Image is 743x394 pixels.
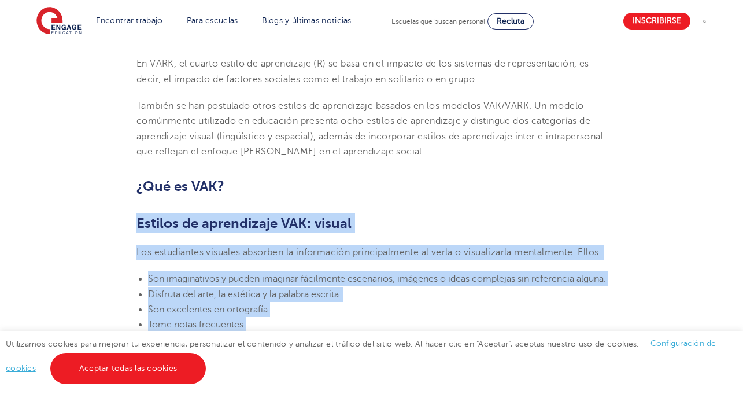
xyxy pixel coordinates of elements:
[148,289,341,300] font: Disfruta del arte, la estética y la palabra escrita.
[623,13,690,30] a: Inscribirse
[136,247,602,257] font: Los estudiantes visuales absorben la información principalmente al verla o visualizarla mentalmen...
[136,101,603,157] font: También se han postulado otros estilos de aprendizaje basados ​​en los modelos VAK/VARK. Un model...
[96,16,163,25] a: Encontrar trabajo
[391,17,485,25] font: Escuelas que buscan personal
[6,340,639,348] font: Utilizamos cookies para mejorar tu experiencia, personalizar el contenido y analizar el tráfico d...
[148,304,268,315] font: Son excelentes en ortografía
[79,364,177,373] font: Aceptar todas las cookies
[633,17,681,25] font: Inscribirse
[50,353,206,384] a: Aceptar todas las cookies
[497,17,524,25] font: Recluta
[487,13,534,30] a: Recluta
[187,16,238,25] a: Para escuelas
[136,215,352,231] font: Estilos de aprendizaje VAK: visual
[136,178,224,194] font: ¿Qué es VAK?
[136,58,589,84] font: En VARK, el cuarto estilo de aprendizaje (R) se basa en el impacto de los sistemas de representac...
[36,7,82,36] img: Educación comprometida
[148,274,606,284] font: Son imaginativos y pueden imaginar fácilmente escenarios, imágenes o ideas complejas sin referenc...
[148,319,243,330] font: Tome notas frecuentes
[262,16,352,25] a: Blogs y últimas noticias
